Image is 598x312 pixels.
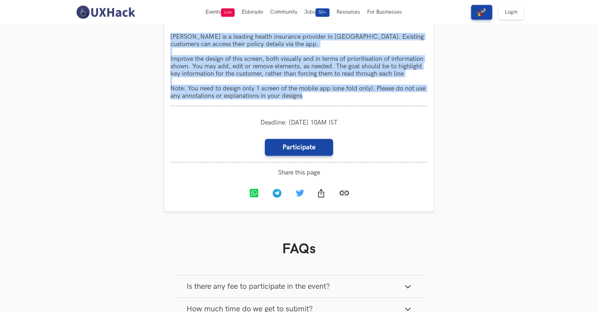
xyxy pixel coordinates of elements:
div: Deadline: [DATE] 10AM IST [170,113,428,133]
span: Share this page [170,169,428,176]
img: Telegram [273,189,281,198]
a: Whatsapp [243,184,266,205]
img: UXHack-logo.png [74,5,137,20]
p: [PERSON_NAME] is a leading health insurance provider in [GEOGRAPHIC_DATA]. Existing customers can... [170,33,428,100]
span: 50+ [316,8,330,17]
a: Share [311,184,334,205]
a: Participate [265,139,333,156]
span: Is there any fee to participate in the event? [187,282,330,291]
img: Share [318,189,324,198]
a: Copy link [334,183,355,205]
h1: FAQs [175,241,423,257]
span: Live [221,8,235,17]
img: Whatsapp [249,189,258,198]
button: Is there any fee to participate in the event? [175,275,423,298]
a: Telegram [266,184,290,205]
a: Login [499,5,524,20]
img: rocket [477,8,486,17]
